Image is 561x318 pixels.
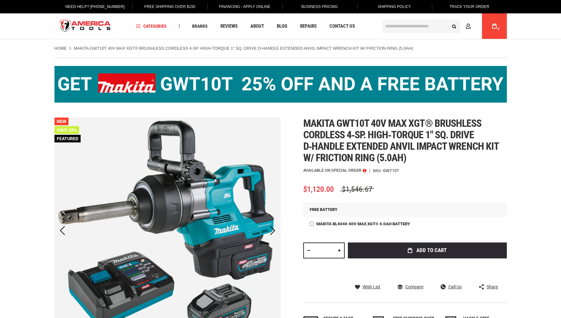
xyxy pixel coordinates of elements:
[448,20,460,32] button: Search
[441,284,462,290] a: Call Us
[133,22,169,31] a: Categories
[310,207,337,212] span: FREE BATTERY
[54,66,507,103] img: BOGO: Buy the Makita® XGT IMpact Wrench (GWT10T), get the BL4040 4ah Battery FREE!
[316,221,410,226] span: Makita BL4040 40V max XGT® 4.0Ah Battery
[498,27,500,31] span: 0
[327,22,358,31] a: Contact Us
[378,4,411,9] span: Shipping Policy
[355,284,380,290] a: Wish List
[189,22,211,31] a: Brands
[303,168,366,173] p: Available on Special Order
[340,185,374,194] span: $1,546.67
[488,13,500,39] a: 0
[54,46,67,51] a: Home
[383,169,399,173] div: GWT10T
[405,285,423,289] span: Compare
[54,14,116,38] img: America Tools
[363,285,380,289] span: Wish List
[218,22,241,31] a: Reviews
[192,24,208,28] span: Brands
[373,169,383,173] strong: SKU
[136,24,167,28] span: Categories
[348,242,507,258] button: Add to Cart
[303,185,334,194] span: $1,120.00
[250,24,264,29] span: About
[248,22,267,31] a: About
[297,22,320,31] a: Repairs
[448,285,462,289] span: Call Us
[300,24,317,29] span: Repairs
[416,248,447,253] span: Add to Cart
[303,117,499,164] span: Makita gwt10t 40v max xgt® brushless cordless 4‑sp. high‑torque 1" sq. drive d‑handle extended an...
[486,285,498,289] span: Share
[74,46,413,51] strong: Makita GWT10T 40V max XGT® Brushless Cordless 4‑Sp. High‑Torque 1" Sq. Drive D‑Handle Extended An...
[347,260,508,263] iframe: Secure express checkout frame
[220,24,238,29] span: Reviews
[274,22,290,31] a: Blog
[54,14,116,38] a: store logo
[277,24,287,29] span: Blog
[329,24,355,29] span: Contact Us
[398,284,423,290] a: Compare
